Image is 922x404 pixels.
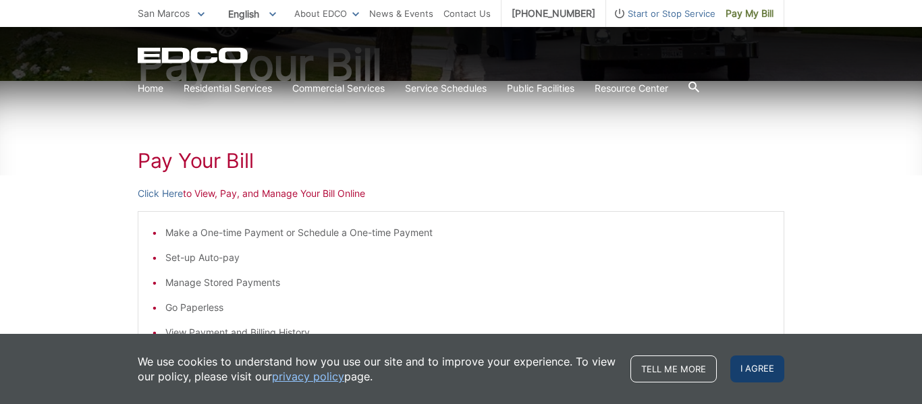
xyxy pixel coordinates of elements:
[218,3,286,25] span: English
[165,225,770,240] li: Make a One-time Payment or Schedule a One-time Payment
[138,7,190,19] span: San Marcos
[138,148,784,173] h1: Pay Your Bill
[726,6,774,21] span: Pay My Bill
[405,81,487,96] a: Service Schedules
[165,275,770,290] li: Manage Stored Payments
[595,81,668,96] a: Resource Center
[138,186,183,201] a: Click Here
[165,250,770,265] li: Set-up Auto-pay
[272,369,344,384] a: privacy policy
[630,355,717,382] a: Tell me more
[292,81,385,96] a: Commercial Services
[184,81,272,96] a: Residential Services
[294,6,359,21] a: About EDCO
[165,325,770,340] li: View Payment and Billing History
[443,6,491,21] a: Contact Us
[138,81,163,96] a: Home
[165,300,770,315] li: Go Paperless
[138,47,250,63] a: EDCD logo. Return to the homepage.
[138,186,784,201] p: to View, Pay, and Manage Your Bill Online
[507,81,574,96] a: Public Facilities
[369,6,433,21] a: News & Events
[138,354,617,384] p: We use cookies to understand how you use our site and to improve your experience. To view our pol...
[730,355,784,382] span: I agree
